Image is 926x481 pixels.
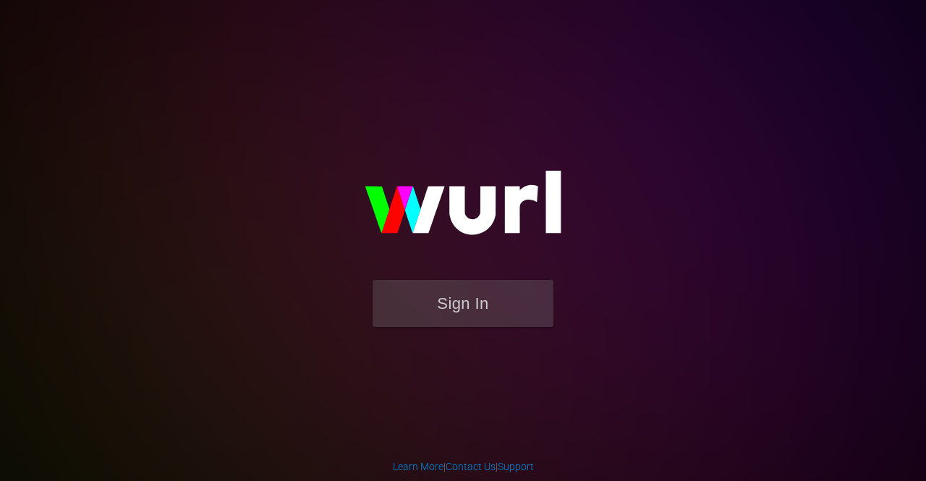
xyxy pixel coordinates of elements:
[498,461,534,472] a: Support
[393,459,534,474] div: | |
[446,461,496,472] a: Contact Us
[318,140,608,280] img: wurl-logo-on-black-223613ac3d8ba8fe6dc639794a292ebdb59501304c7dfd60c99c58986ef67473.svg
[373,280,553,327] button: Sign In
[393,461,443,472] a: Learn More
